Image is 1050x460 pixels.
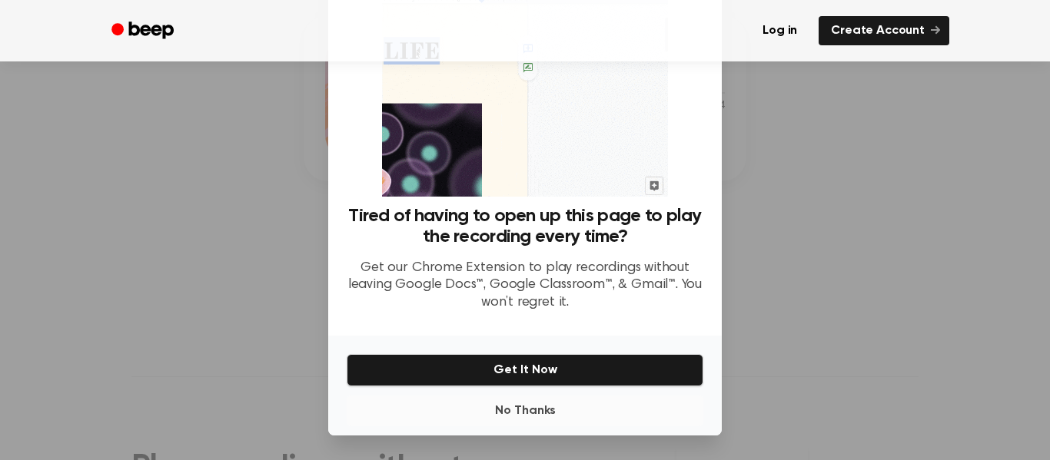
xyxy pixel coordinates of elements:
[750,16,809,45] a: Log in
[347,260,703,312] p: Get our Chrome Extension to play recordings without leaving Google Docs™, Google Classroom™, & Gm...
[347,206,703,247] h3: Tired of having to open up this page to play the recording every time?
[347,354,703,386] button: Get It Now
[101,16,188,46] a: Beep
[819,16,949,45] a: Create Account
[347,395,703,426] button: No Thanks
